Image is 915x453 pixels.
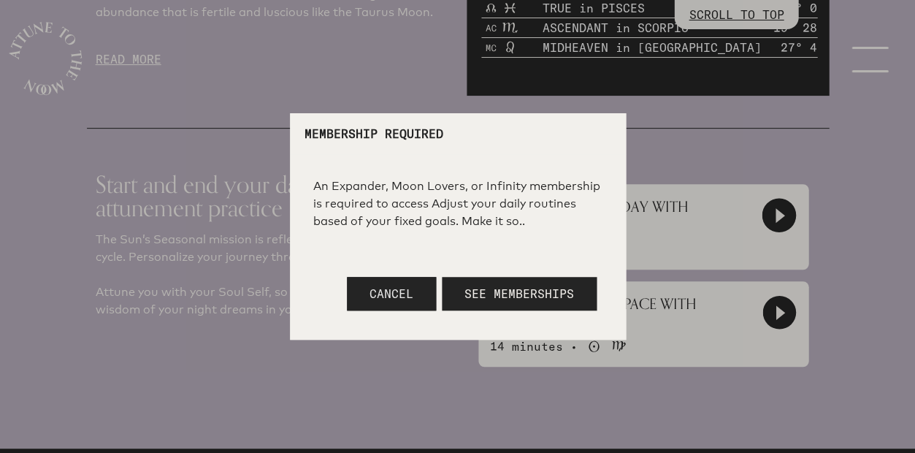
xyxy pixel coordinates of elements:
button: Cancel [347,277,436,311]
p: Membership Required [305,128,611,140]
button: See Memberships [442,277,597,311]
span: Cancel [370,286,413,301]
div: An Expander, Moon Lovers, or Infinity membership is required to access Adjust your daily routines... [313,178,602,230]
span: See Memberships [464,286,574,301]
